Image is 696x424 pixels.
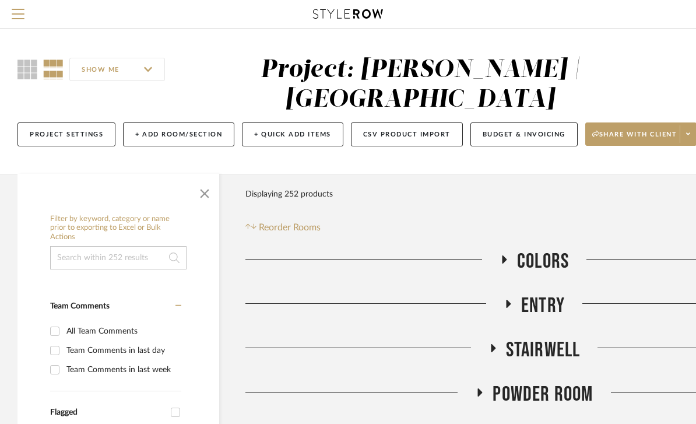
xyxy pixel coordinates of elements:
button: Reorder Rooms [245,220,321,234]
div: All Team Comments [66,322,178,341]
h6: Filter by keyword, category or name prior to exporting to Excel or Bulk Actions [50,215,187,242]
button: + Quick Add Items [242,122,343,146]
button: Budget & Invoicing [470,122,578,146]
span: COLORS [517,249,569,274]
span: Entry [521,293,565,318]
div: Displaying 252 products [245,183,333,206]
input: Search within 252 results [50,246,187,269]
span: Stairwell [506,338,581,363]
button: Close [193,180,216,203]
button: Project Settings [17,122,115,146]
div: Team Comments in last week [66,360,178,379]
button: + Add Room/Section [123,122,234,146]
span: Share with client [592,130,677,148]
span: Powder Room [493,382,593,407]
span: Reorder Rooms [259,220,321,234]
span: Team Comments [50,302,110,310]
div: Flagged [50,408,165,418]
div: Team Comments in last day [66,341,178,360]
div: Project: [PERSON_NAME] | [GEOGRAPHIC_DATA] [261,58,581,112]
button: CSV Product Import [351,122,463,146]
